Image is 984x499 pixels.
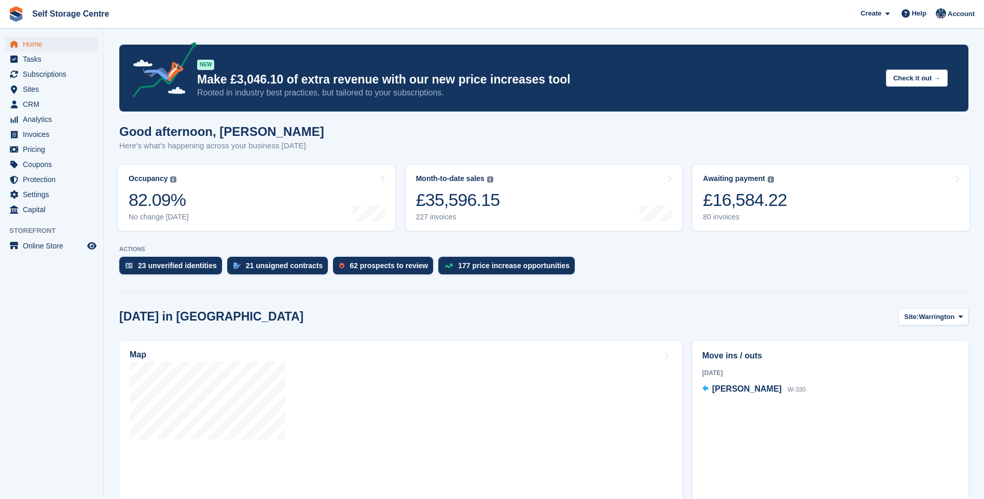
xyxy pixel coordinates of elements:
[712,384,782,393] span: [PERSON_NAME]
[703,213,787,221] div: 80 invoices
[23,52,85,66] span: Tasks
[197,72,878,87] p: Make £3,046.10 of extra revenue with our new price increases tool
[170,176,176,183] img: icon-info-grey-7440780725fd019a000dd9b08b2336e03edf1995a4989e88bcd33f0948082b44.svg
[5,112,98,127] a: menu
[5,127,98,142] a: menu
[23,187,85,202] span: Settings
[416,174,484,183] div: Month-to-date sales
[702,383,806,396] a: [PERSON_NAME] W-330
[119,124,324,138] h1: Good afternoon, [PERSON_NAME]
[233,262,241,269] img: contract_signature_icon-13c848040528278c33f63329250d36e43548de30e8caae1d1a13099fd9432cc5.svg
[445,264,453,268] img: price_increase_opportunities-93ffe204e8149a01c8c9dc8f82e8f89637d9d84a8eef4429ea346261dce0b2c0.svg
[919,312,954,322] span: Warrington
[197,60,214,70] div: NEW
[416,189,500,211] div: £35,596.15
[23,239,85,253] span: Online Store
[197,87,878,99] p: Rooted in industry best practices, but tailored to your subscriptions.
[948,9,975,19] span: Account
[438,257,580,280] a: 177 price increase opportunities
[702,350,959,362] h2: Move ins / outs
[912,8,926,19] span: Help
[936,8,946,19] img: Clair Cole
[23,127,85,142] span: Invoices
[246,261,323,270] div: 21 unsigned contracts
[119,246,968,253] p: ACTIONS
[5,67,98,81] a: menu
[5,202,98,217] a: menu
[23,112,85,127] span: Analytics
[130,350,146,359] h2: Map
[138,261,217,270] div: 23 unverified identities
[350,261,428,270] div: 62 prospects to review
[886,70,948,87] button: Check it out →
[124,42,197,101] img: price-adjustments-announcement-icon-8257ccfd72463d97f412b2fc003d46551f7dbcb40ab6d574587a9cd5c0d94...
[119,310,303,324] h2: [DATE] in [GEOGRAPHIC_DATA]
[5,82,98,96] a: menu
[8,6,24,22] img: stora-icon-8386f47178a22dfd0bd8f6a31ec36ba5ce8667c1dd55bd0f319d3a0aa187defe.svg
[702,368,959,378] div: [DATE]
[406,165,683,231] a: Month-to-date sales £35,596.15 227 invoices
[23,82,85,96] span: Sites
[861,8,881,19] span: Create
[23,202,85,217] span: Capital
[5,97,98,112] a: menu
[86,240,98,252] a: Preview store
[5,172,98,187] a: menu
[703,174,765,183] div: Awaiting payment
[119,140,324,152] p: Here's what's happening across your business [DATE]
[787,386,806,393] span: W-330
[5,142,98,157] a: menu
[23,97,85,112] span: CRM
[23,67,85,81] span: Subscriptions
[5,239,98,253] a: menu
[126,262,133,269] img: verify_identity-adf6edd0f0f0b5bbfe63781bf79b02c33cf7c696d77639b501bdc392416b5a36.svg
[23,157,85,172] span: Coupons
[5,52,98,66] a: menu
[692,165,969,231] a: Awaiting payment £16,584.22 80 invoices
[5,187,98,202] a: menu
[129,189,189,211] div: 82.09%
[5,157,98,172] a: menu
[768,176,774,183] img: icon-info-grey-7440780725fd019a000dd9b08b2336e03edf1995a4989e88bcd33f0948082b44.svg
[23,172,85,187] span: Protection
[458,261,570,270] div: 177 price increase opportunities
[23,142,85,157] span: Pricing
[129,174,168,183] div: Occupancy
[119,257,227,280] a: 23 unverified identities
[487,176,493,183] img: icon-info-grey-7440780725fd019a000dd9b08b2336e03edf1995a4989e88bcd33f0948082b44.svg
[416,213,500,221] div: 227 invoices
[129,213,189,221] div: No change [DATE]
[23,37,85,51] span: Home
[28,5,113,22] a: Self Storage Centre
[333,257,438,280] a: 62 prospects to review
[904,312,919,322] span: Site:
[339,262,344,269] img: prospect-51fa495bee0391a8d652442698ab0144808aea92771e9ea1ae160a38d050c398.svg
[898,308,968,325] button: Site: Warrington
[703,189,787,211] div: £16,584.22
[5,37,98,51] a: menu
[9,226,103,236] span: Storefront
[227,257,334,280] a: 21 unsigned contracts
[118,165,395,231] a: Occupancy 82.09% No change [DATE]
